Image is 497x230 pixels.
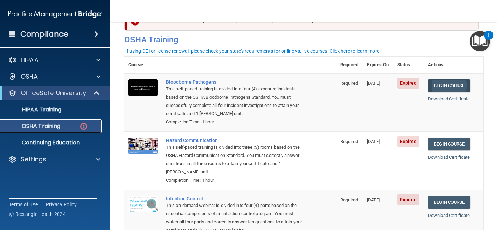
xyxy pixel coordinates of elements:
a: HIPAA [8,56,100,64]
img: danger-circle.6113f641.png [79,122,88,131]
a: Begin Course [428,196,470,209]
a: OSHA [8,72,100,81]
th: Expires On [363,57,393,73]
a: Download Certificate [428,96,470,101]
button: If using CE for license renewal, please check your state's requirements for online vs. live cours... [124,48,382,54]
a: Privacy Policy [46,201,77,208]
p: Continuing Education [4,139,99,146]
a: Terms of Use [9,201,38,208]
p: HIPAA [21,56,38,64]
a: Begin Course [428,138,470,150]
th: Actions [424,57,483,73]
p: OfficeSafe University [21,89,86,97]
span: Ⓒ Rectangle Health 2024 [9,211,66,218]
a: Download Certificate [428,213,470,218]
span: Expired [397,194,420,205]
span: [DATE] [367,139,380,144]
a: Hazard Communication [166,138,302,143]
span: Required [340,139,358,144]
p: OSHA Training [4,123,60,130]
a: Settings [8,155,100,163]
p: OSHA [21,72,38,81]
a: Infection Control [166,196,302,201]
a: Download Certificate [428,154,470,160]
div: This self-paced training is divided into three (3) rooms based on the OSHA Hazard Communication S... [166,143,302,176]
a: Begin Course [428,79,470,92]
p: HIPAA Training [4,106,61,113]
a: Bloodborne Pathogens [166,79,302,85]
th: Course [124,57,162,73]
th: Status [393,57,424,73]
h4: Compliance [20,29,68,39]
button: Open Resource Center, 1 new notification [470,31,490,51]
div: This self-paced training is divided into four (4) exposure incidents based on the OSHA Bloodborne... [166,85,302,118]
span: [DATE] [367,81,380,86]
span: [DATE] [367,197,380,202]
th: Required [336,57,363,73]
span: Expired [397,136,420,147]
span: Required [340,197,358,202]
span: Required [340,81,358,86]
img: PMB logo [8,7,102,21]
div: If using CE for license renewal, please check your state's requirements for online vs. live cours... [125,49,381,53]
div: 1 [487,35,490,44]
div: Completion Time: 1 hour [166,176,302,184]
span: Expired [397,78,420,89]
a: OfficeSafe University [8,89,100,97]
p: Settings [21,155,46,163]
div: Completion Time: 1 hour [166,118,302,126]
h4: OSHA Training [124,35,483,44]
